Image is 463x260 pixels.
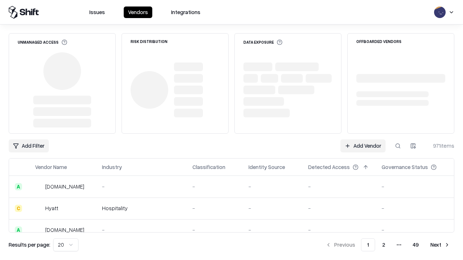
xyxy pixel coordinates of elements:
img: primesec.co.il [35,226,42,234]
button: Add Filter [9,139,49,152]
div: - [308,204,370,212]
div: - [382,204,448,212]
a: Add Vendor [340,139,386,152]
div: Unmanaged Access [18,39,67,45]
div: - [192,183,237,190]
div: - [102,226,181,234]
div: - [249,226,297,234]
p: Results per page: [9,241,50,248]
button: Next [426,238,454,251]
div: Data Exposure [243,39,283,45]
div: - [102,183,181,190]
div: - [249,204,297,212]
div: - [308,226,370,234]
div: Identity Source [249,163,285,171]
div: - [192,204,237,212]
img: Hyatt [35,205,42,212]
div: Risk Distribution [131,39,167,43]
div: - [249,183,297,190]
div: [DOMAIN_NAME] [45,226,84,234]
div: C [15,205,22,212]
button: Issues [85,6,109,18]
button: 2 [377,238,391,251]
div: Industry [102,163,122,171]
img: intrado.com [35,183,42,190]
div: - [192,226,237,234]
div: Hyatt [45,204,58,212]
div: Vendor Name [35,163,67,171]
div: Governance Status [382,163,428,171]
div: - [382,226,448,234]
button: 1 [361,238,375,251]
div: 971 items [425,142,454,149]
div: - [308,183,370,190]
div: Detected Access [308,163,350,171]
div: [DOMAIN_NAME] [45,183,84,190]
div: Offboarded Vendors [356,39,402,43]
button: 49 [407,238,425,251]
button: Vendors [124,6,152,18]
div: Classification [192,163,225,171]
div: A [15,226,22,234]
button: Integrations [167,6,205,18]
div: A [15,183,22,190]
nav: pagination [321,238,454,251]
div: Hospitality [102,204,181,212]
div: - [382,183,448,190]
